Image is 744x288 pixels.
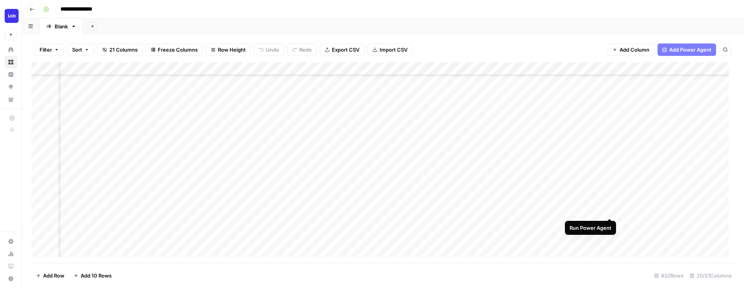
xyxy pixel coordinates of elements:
button: Workspace: Lob [5,6,17,26]
span: Add Column [620,46,649,54]
button: Sort [67,43,94,56]
a: Blank [40,19,83,34]
button: Filter [35,43,64,56]
a: Opportunities [5,81,17,93]
span: Sort [72,46,82,54]
button: Row Height [206,43,251,56]
a: Browse [5,56,17,68]
button: Add Row [31,269,69,282]
div: 20/21 Columns [687,269,735,282]
span: Redo [299,46,312,54]
span: Import CSV [380,46,407,54]
div: 832 Rows [651,269,687,282]
a: Insights [5,68,17,81]
button: 21 Columns [97,43,143,56]
a: Settings [5,235,17,248]
button: Export CSV [320,43,364,56]
button: Freeze Columns [146,43,203,56]
span: Freeze Columns [158,46,198,54]
button: Add 10 Rows [69,269,116,282]
a: Your Data [5,93,17,106]
button: Help + Support [5,272,17,285]
span: Export CSV [332,46,359,54]
div: Blank [55,23,68,30]
button: Import CSV [368,43,413,56]
a: Usage [5,248,17,260]
span: Filter [40,46,52,54]
a: Learning Hub [5,260,17,272]
img: Lob Logo [5,9,19,23]
span: 21 Columns [109,46,138,54]
div: Run Power Agent [570,224,611,232]
button: Redo [287,43,317,56]
button: Add Column [608,43,654,56]
span: Add Row [43,272,64,279]
button: Undo [254,43,284,56]
button: Add Power Agent [658,43,716,56]
span: Add Power Agent [669,46,711,54]
span: Add 10 Rows [81,272,112,279]
span: Row Height [218,46,246,54]
a: Home [5,43,17,56]
span: Undo [266,46,279,54]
